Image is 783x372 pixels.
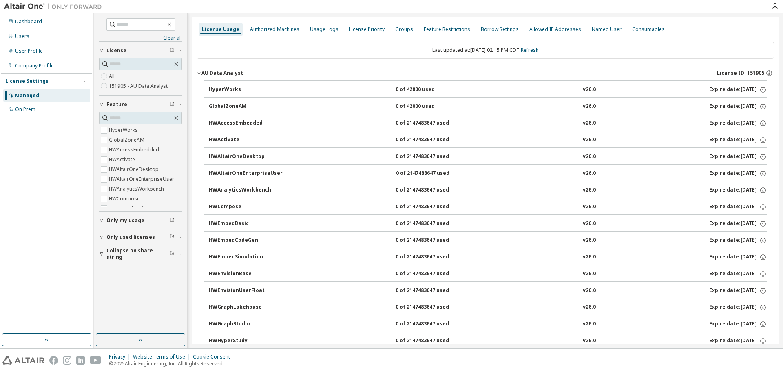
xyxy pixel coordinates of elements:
div: HWCompose [209,203,282,211]
div: Managed [15,92,39,99]
div: HWGraphStudio [209,321,282,328]
div: Expire date: [DATE] [709,304,767,311]
div: 0 of 42000 used [396,103,469,110]
div: 0 of 2147483647 used [396,237,469,244]
button: HWAltairOneEnterpriseUser0 of 2147483647 usedv26.0Expire date:[DATE] [209,165,767,183]
div: Users [15,33,29,40]
button: HyperWorks0 of 42000 usedv26.0Expire date:[DATE] [209,81,767,99]
div: Expire date: [DATE] [709,187,767,194]
label: HWAltairOneEnterpriseUser [109,174,176,184]
label: HWEmbedBasic [109,204,147,214]
a: Refresh [521,47,539,53]
div: Last updated at: [DATE] 02:15 PM CDT [197,42,774,59]
label: HyperWorks [109,125,139,135]
div: Consumables [632,26,665,33]
img: linkedin.svg [76,356,85,365]
button: HWEmbedSimulation0 of 2147483647 usedv26.0Expire date:[DATE] [209,248,767,266]
div: Allowed IP Addresses [529,26,581,33]
div: HWEnvisionUserFloat [209,287,282,294]
img: instagram.svg [63,356,71,365]
div: Expire date: [DATE] [709,120,767,127]
div: AU Data Analyst [201,70,243,76]
img: altair_logo.svg [2,356,44,365]
div: Groups [395,26,413,33]
label: All [109,71,116,81]
button: License [99,42,182,60]
div: HWEnvisionBase [209,270,282,278]
div: v26.0 [583,103,596,110]
button: Collapse on share string [99,245,182,263]
div: v26.0 [583,237,596,244]
button: HWActivate0 of 2147483647 usedv26.0Expire date:[DATE] [209,131,767,149]
div: v26.0 [583,304,596,311]
div: v26.0 [583,153,596,160]
div: HWAccessEmbedded [209,120,282,127]
div: Expire date: [DATE] [709,270,767,278]
button: Only my usage [99,212,182,229]
div: v26.0 [583,321,596,328]
div: v26.0 [583,136,596,144]
button: HWEnvisionUserFloat0 of 2147483647 usedv26.0Expire date:[DATE] [209,282,767,300]
label: HWAltairOneDesktop [109,165,160,174]
div: Dashboard [15,18,42,25]
span: Clear filter [170,234,175,241]
div: License Settings [5,78,49,85]
button: HWHyperStudy0 of 2147483647 usedv26.0Expire date:[DATE] [209,332,767,350]
div: Expire date: [DATE] [709,86,767,94]
div: HWEmbedCodeGen [209,237,282,244]
label: HWAnalyticsWorkbench [109,184,166,194]
div: HWAltairOneEnterpriseUser [209,170,283,177]
div: Expire date: [DATE] [709,103,767,110]
div: 0 of 2147483647 used [396,321,469,328]
div: Expire date: [DATE] [709,203,767,211]
button: HWEmbedCodeGen0 of 2147483647 usedv26.0Expire date:[DATE] [209,232,767,249]
button: GlobalZoneAM0 of 42000 usedv26.0Expire date:[DATE] [209,98,767,116]
div: HWGraphLakehouse [209,304,282,311]
span: Only used licenses [106,234,155,241]
button: HWEmbedBasic0 of 2147483647 usedv26.0Expire date:[DATE] [209,215,767,233]
button: HWAltairOneDesktop0 of 2147483647 usedv26.0Expire date:[DATE] [209,148,767,166]
img: Altair One [4,2,106,11]
div: v26.0 [583,203,596,211]
div: Expire date: [DATE] [709,153,767,160]
div: v26.0 [583,270,596,278]
div: Named User [592,26,622,33]
div: v26.0 [583,170,596,177]
div: Expire date: [DATE] [709,220,767,227]
div: Expire date: [DATE] [709,287,767,294]
div: User Profile [15,48,43,54]
div: 0 of 2147483647 used [396,287,469,294]
div: HWEmbedBasic [209,220,282,227]
div: Expire date: [DATE] [709,170,767,177]
div: 0 of 2147483647 used [396,187,469,194]
button: Only used licenses [99,228,182,246]
div: HWActivate [209,136,282,144]
div: v26.0 [583,337,596,345]
div: Feature Restrictions [424,26,470,33]
div: v26.0 [583,120,596,127]
span: Clear filter [170,47,175,54]
label: HWActivate [109,155,137,165]
div: 0 of 2147483647 used [396,337,469,345]
div: 0 of 2147483647 used [396,254,469,261]
button: AU Data AnalystLicense ID: 151905 [197,64,774,82]
div: HWHyperStudy [209,337,282,345]
span: License ID: 151905 [717,70,764,76]
div: Website Terms of Use [133,354,193,360]
img: youtube.svg [90,356,102,365]
span: Collapse on share string [106,247,170,261]
div: Expire date: [DATE] [709,321,767,328]
p: © 2025 Altair Engineering, Inc. All Rights Reserved. [109,360,235,367]
div: Privacy [109,354,133,360]
div: HWEmbedSimulation [209,254,282,261]
div: v26.0 [583,220,596,227]
div: 0 of 2147483647 used [396,203,469,211]
div: v26.0 [583,254,596,261]
span: Clear filter [170,217,175,224]
label: 151905 - AU Data Analyst [109,81,169,91]
button: HWGraphLakehouse0 of 2147483647 usedv26.0Expire date:[DATE] [209,298,767,316]
div: 0 of 2147483647 used [396,120,469,127]
button: HWGraphStudio0 of 2147483647 usedv26.0Expire date:[DATE] [209,315,767,333]
div: Expire date: [DATE] [709,337,767,345]
div: v26.0 [583,86,596,94]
